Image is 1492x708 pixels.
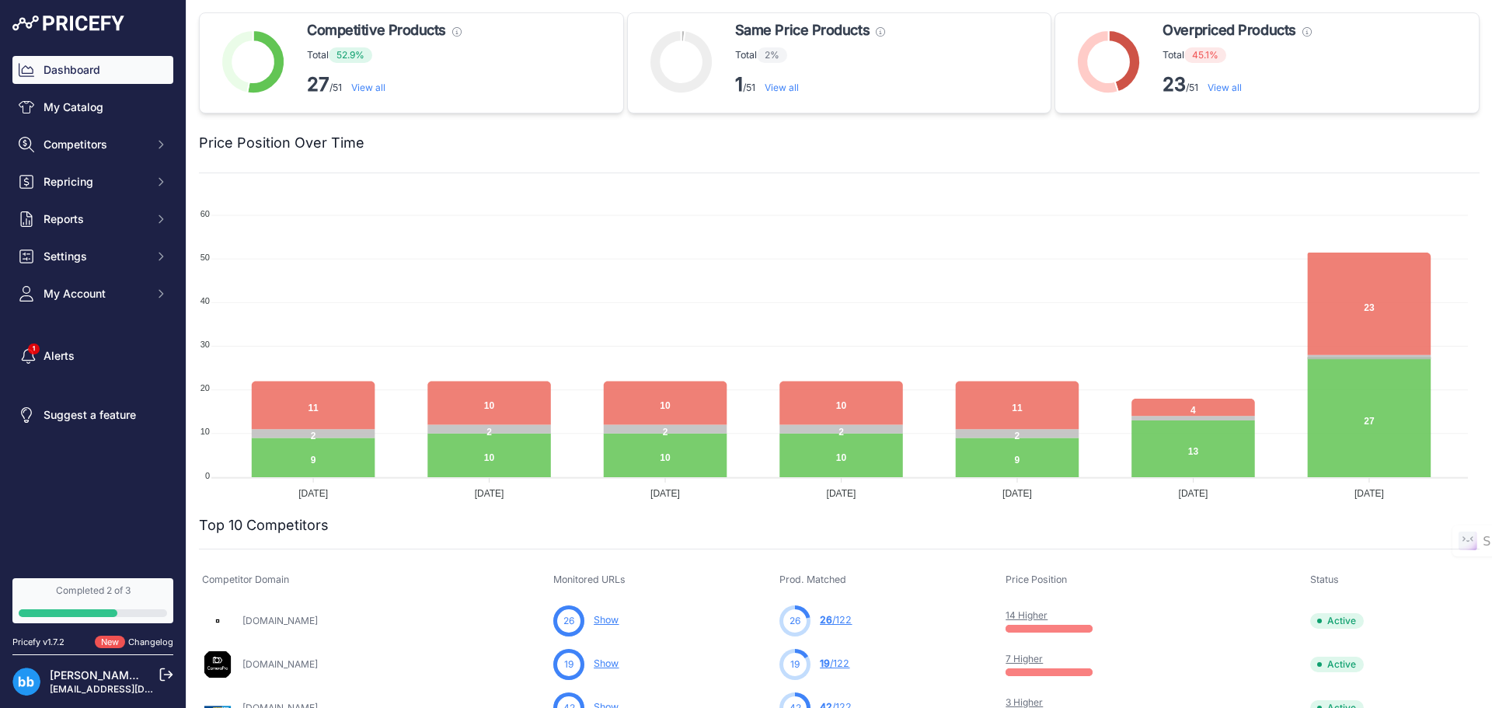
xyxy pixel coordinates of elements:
[1310,574,1339,585] span: Status
[351,82,385,93] a: View all
[242,658,318,670] a: [DOMAIN_NAME]
[1354,488,1384,499] tspan: [DATE]
[200,253,210,262] tspan: 50
[19,584,167,597] div: Completed 2 of 3
[1006,696,1043,708] a: 3 Higher
[1002,488,1032,499] tspan: [DATE]
[12,16,124,31] img: Pricefy Logo
[200,296,210,305] tspan: 40
[475,488,504,499] tspan: [DATE]
[564,657,573,671] span: 19
[12,56,173,84] a: Dashboard
[1163,72,1311,97] p: /51
[1163,19,1295,41] span: Overpriced Products
[1310,657,1364,672] span: Active
[1208,82,1242,93] a: View all
[1179,488,1208,499] tspan: [DATE]
[200,383,210,392] tspan: 20
[44,286,145,302] span: My Account
[1184,47,1226,63] span: 45.1%
[650,488,680,499] tspan: [DATE]
[12,280,173,308] button: My Account
[12,401,173,429] a: Suggest a feature
[735,72,885,97] p: /51
[307,19,446,41] span: Competitive Products
[12,636,64,649] div: Pricefy v1.7.2
[200,427,210,436] tspan: 10
[820,657,830,669] span: 19
[44,249,145,264] span: Settings
[202,574,289,585] span: Competitor Domain
[563,614,574,628] span: 26
[765,82,799,93] a: View all
[307,73,329,96] strong: 27
[298,488,328,499] tspan: [DATE]
[820,657,849,669] a: 19/122
[553,574,626,585] span: Monitored URLs
[594,657,619,669] a: Show
[1006,574,1067,585] span: Price Position
[1310,613,1364,629] span: Active
[44,174,145,190] span: Repricing
[1006,609,1048,621] a: 14 Higher
[199,514,329,536] h2: Top 10 Competitors
[820,614,852,626] a: 26/122
[1006,653,1043,664] a: 7 Higher
[50,683,212,695] a: [EMAIL_ADDRESS][DOMAIN_NAME]
[790,614,800,628] span: 26
[50,668,232,682] a: [PERSON_NAME] [PERSON_NAME]
[307,47,462,63] p: Total
[12,205,173,233] button: Reports
[779,574,846,585] span: Prod. Matched
[44,211,145,227] span: Reports
[12,578,173,623] a: Completed 2 of 3
[12,242,173,270] button: Settings
[44,137,145,152] span: Competitors
[757,47,787,63] span: 2%
[205,471,210,480] tspan: 0
[12,168,173,196] button: Repricing
[735,19,870,41] span: Same Price Products
[12,342,173,370] a: Alerts
[594,614,619,626] a: Show
[242,615,318,626] a: [DOMAIN_NAME]
[329,47,372,63] span: 52.9%
[1163,73,1186,96] strong: 23
[95,636,125,649] span: New
[827,488,856,499] tspan: [DATE]
[200,340,210,349] tspan: 30
[307,72,462,97] p: /51
[128,637,173,647] a: Changelog
[790,657,800,671] span: 19
[199,132,364,154] h2: Price Position Over Time
[820,614,832,626] span: 26
[735,73,743,96] strong: 1
[12,93,173,121] a: My Catalog
[735,47,885,63] p: Total
[12,131,173,159] button: Competitors
[1163,47,1311,63] p: Total
[12,56,173,560] nav: Sidebar
[200,209,210,218] tspan: 60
